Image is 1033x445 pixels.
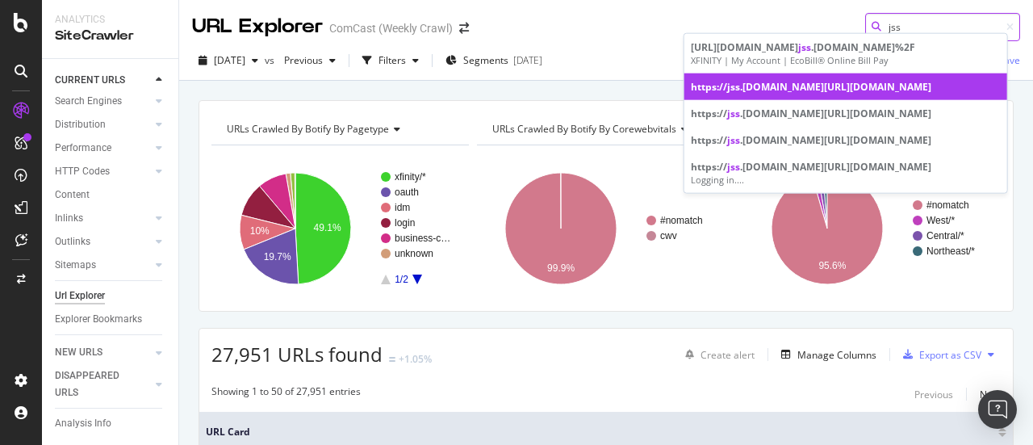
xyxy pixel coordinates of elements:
[395,217,415,229] text: login
[55,288,105,304] div: Url Explorer
[395,274,408,285] text: 1/2
[980,384,1001,404] button: Next
[224,116,454,142] h4: URLs Crawled By Botify By pagetype
[55,344,102,361] div: NEW URLS
[684,153,1007,193] a: https://jss.[DOMAIN_NAME][URL][DOMAIN_NAME]Logging in....
[192,13,323,40] div: URL Explorer
[477,158,730,299] div: A chart.
[459,23,469,34] div: arrow-right-arrow-left
[727,80,740,94] span: jss
[55,140,111,157] div: Performance
[684,127,1007,153] a: https://jss.[DOMAIN_NAME][URL][DOMAIN_NAME]
[660,215,703,226] text: #nomatch
[55,72,125,89] div: CURRENT URLS
[395,187,419,198] text: oauth
[395,202,410,213] text: idm
[55,233,90,250] div: Outlinks
[492,122,676,136] span: URLs Crawled By Botify By corewebvitals
[55,233,151,250] a: Outlinks
[395,248,433,259] text: unknown
[265,53,278,67] span: vs
[278,48,342,73] button: Previous
[55,116,151,133] a: Distribution
[264,251,291,262] text: 19.7%
[214,53,245,67] span: 2025 Sep. 13th
[356,48,425,73] button: Filters
[278,53,323,67] span: Previous
[743,158,997,299] svg: A chart.
[55,187,90,204] div: Content
[206,425,994,439] span: URL Card
[513,53,542,67] div: [DATE]
[691,174,1001,187] div: Logging in....
[691,80,1001,94] div: https:// .[DOMAIN_NAME][URL][DOMAIN_NAME]
[980,388,1001,401] div: Next
[55,27,165,45] div: SiteCrawler
[378,53,406,67] div: Filters
[691,107,1001,120] div: https:// .[DOMAIN_NAME][URL][DOMAIN_NAME]
[314,222,341,233] text: 49.1%
[55,163,151,180] a: HTTP Codes
[684,100,1007,127] a: https://jss.[DOMAIN_NAME][URL][DOMAIN_NAME]
[55,257,151,274] a: Sitemaps
[978,390,1017,429] div: Open Intercom Messenger
[227,122,389,136] span: URLs Crawled By Botify By pagetype
[926,215,955,226] text: West/*
[55,140,151,157] a: Performance
[727,133,740,147] span: jss
[818,260,846,271] text: 95.6%
[55,311,167,328] a: Explorer Bookmarks
[691,54,1001,67] div: XFINITY | My Account | EcoBill® Online Bill Pay
[55,93,151,110] a: Search Engines
[211,158,465,299] svg: A chart.
[701,348,755,362] div: Create alert
[55,72,151,89] a: CURRENT URLS
[55,344,151,361] a: NEW URLS
[395,233,450,244] text: business-c…
[55,187,167,204] a: Content
[399,352,432,366] div: +1.05%
[914,384,953,404] button: Previous
[926,199,969,211] text: #nomatch
[914,388,953,401] div: Previous
[55,163,110,180] div: HTTP Codes
[55,415,111,432] div: Analysis Info
[798,40,811,54] span: jss
[684,34,1007,73] a: [URL][DOMAIN_NAME]jss.[DOMAIN_NAME]%2FXFINITY | My Account | EcoBill® Online Bill Pay
[439,48,549,73] button: Segments[DATE]
[55,367,151,401] a: DISAPPEARED URLS
[897,342,981,367] button: Export as CSV
[192,48,265,73] button: [DATE]
[998,53,1020,67] div: Save
[389,357,395,362] img: Equal
[55,116,106,133] div: Distribution
[55,210,83,227] div: Inlinks
[775,345,876,364] button: Manage Columns
[55,257,96,274] div: Sitemaps
[55,93,122,110] div: Search Engines
[55,367,136,401] div: DISAPPEARED URLS
[55,288,167,304] a: Url Explorer
[55,415,167,432] a: Analysis Info
[727,160,740,174] span: jss
[865,13,1020,41] input: Find a URL
[926,246,975,257] text: Northeast/*
[691,40,1001,54] div: [URL][DOMAIN_NAME] .[DOMAIN_NAME]%2F
[489,116,720,142] h4: URLs Crawled By Botify By corewebvitals
[211,384,361,404] div: Showing 1 to 50 of 27,951 entries
[211,341,383,367] span: 27,951 URLs found
[691,133,1001,147] div: https:// .[DOMAIN_NAME][URL][DOMAIN_NAME]
[727,107,740,120] span: jss
[55,13,165,27] div: Analytics
[797,348,876,362] div: Manage Columns
[660,230,677,241] text: cwv
[919,348,981,362] div: Export as CSV
[55,311,142,328] div: Explorer Bookmarks
[463,53,508,67] span: Segments
[329,20,453,36] div: ComCast (Weekly Crawl)
[395,171,426,183] text: xfinity/*
[250,225,270,237] text: 10%
[926,230,964,241] text: Central/*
